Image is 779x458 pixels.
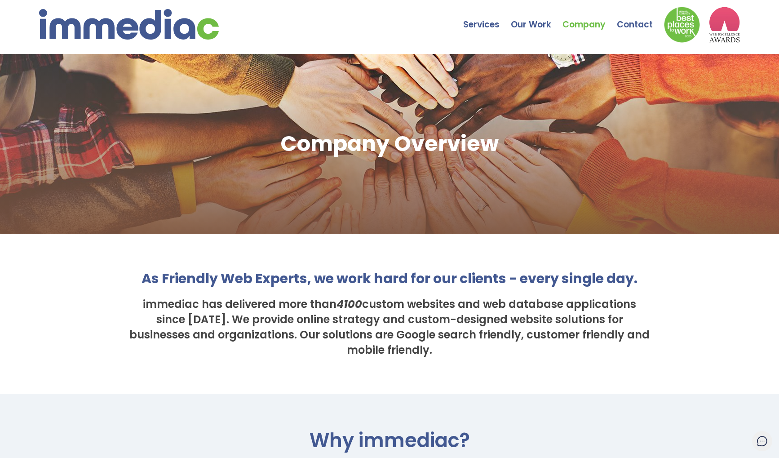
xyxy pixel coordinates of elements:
[280,130,499,158] h1: Company Overview
[78,430,701,451] h2: Why immediac?
[562,2,617,34] a: Company
[709,7,740,43] img: logo2_wea_nobg.webp
[664,7,700,43] img: Down
[511,2,562,34] a: Our Work
[128,270,651,288] h2: As Friendly Web Experts, we work hard for our clients - every single day.
[463,2,511,34] a: Services
[336,297,362,311] strong: 4100
[617,2,664,34] a: Contact
[128,297,651,358] h3: immediac has delivered more than custom websites and web database applications since [DATE]. We p...
[39,9,219,40] img: immediac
